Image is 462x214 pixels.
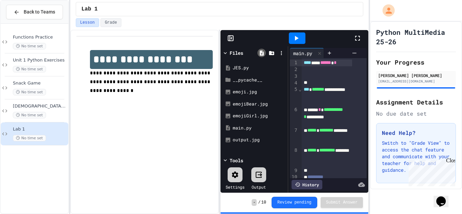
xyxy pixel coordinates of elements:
[290,174,298,181] div: 10
[258,200,260,205] span: /
[290,80,298,87] div: 4
[252,199,257,206] span: -
[261,200,266,205] span: 10
[382,140,450,173] p: Switch to "Grade View" to access the chat feature and communicate with your teacher for help and ...
[24,8,55,16] span: Back to Teams
[290,86,298,106] div: 5
[13,126,67,132] span: Lab 1
[13,112,46,118] span: No time set
[272,197,317,208] button: Review pending
[290,73,298,80] div: 3
[233,125,285,132] div: main.py
[233,65,285,71] div: JES.py
[290,147,298,167] div: 8
[290,106,298,127] div: 6
[252,184,266,190] div: Output
[290,167,298,174] div: 9
[378,79,454,84] div: [EMAIL_ADDRESS][DOMAIN_NAME]
[376,27,456,46] h1: Python MultiMedia 25-26
[82,5,98,13] span: Lab 1
[13,66,46,72] span: No time set
[13,89,46,95] span: No time set
[230,157,243,164] div: Tools
[233,89,285,95] div: emoji.jpg
[382,129,450,137] h3: Need Help?
[292,180,322,189] div: History
[376,57,456,67] h2: Your Progress
[376,110,456,118] div: No due date set
[290,66,298,73] div: 2
[13,43,46,49] span: No time set
[13,57,67,63] span: Unit 1 Python Exercises
[375,3,396,18] div: My Account
[233,113,285,119] div: emojiGirl.jpg
[76,18,99,27] button: Lesson
[406,158,455,186] iframe: chat widget
[13,34,67,40] span: Functions Practice
[3,3,47,43] div: Chat with us now!Close
[298,87,302,92] span: Fold line
[290,127,298,147] div: 7
[378,72,454,78] div: [PERSON_NAME] [PERSON_NAME]
[13,80,67,86] span: Snack Game
[290,48,324,58] div: main.py
[233,101,285,108] div: emojiBear.jpg
[13,135,46,141] span: No time set
[226,184,245,190] div: Settings
[321,197,363,208] button: Submit Answer
[13,103,67,109] span: [DEMOGRAPHIC_DATA] Code
[233,137,285,143] div: output.jpg
[376,97,456,107] h2: Assignment Details
[230,49,243,56] div: Files
[100,18,121,27] button: Grade
[290,50,316,57] div: main.py
[326,200,358,205] span: Submit Answer
[233,77,285,84] div: __pycache__
[6,5,63,19] button: Back to Teams
[434,187,455,207] iframe: chat widget
[290,60,298,66] div: 1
